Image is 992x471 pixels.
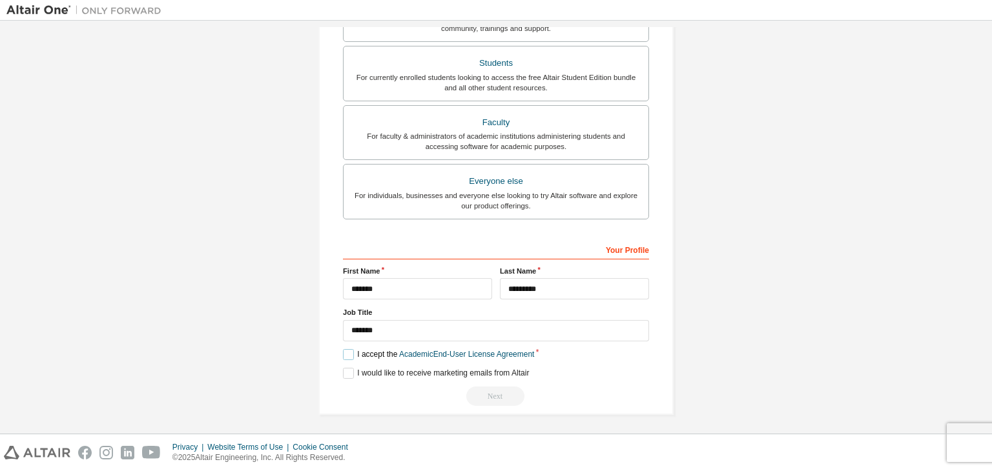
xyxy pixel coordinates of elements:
p: © 2025 Altair Engineering, Inc. All Rights Reserved. [172,452,356,463]
img: instagram.svg [99,446,113,459]
a: Academic End-User License Agreement [399,350,534,359]
div: Website Terms of Use [207,442,293,452]
div: Email already exists [343,386,649,406]
label: First Name [343,266,492,276]
div: Privacy [172,442,207,452]
div: For individuals, businesses and everyone else looking to try Altair software and explore our prod... [351,190,641,211]
label: Job Title [343,307,649,317]
label: I would like to receive marketing emails from Altair [343,368,529,379]
div: Cookie Consent [293,442,355,452]
div: Faculty [351,114,641,132]
img: linkedin.svg [121,446,134,459]
div: Students [351,54,641,72]
div: Everyone else [351,172,641,190]
div: Your Profile [343,239,649,259]
img: altair_logo.svg [4,446,70,459]
div: For currently enrolled students looking to access the free Altair Student Edition bundle and all ... [351,72,641,93]
label: I accept the [343,349,534,360]
img: youtube.svg [142,446,161,459]
label: Last Name [500,266,649,276]
img: Altair One [6,4,168,17]
img: facebook.svg [78,446,92,459]
div: For faculty & administrators of academic institutions administering students and accessing softwa... [351,131,641,152]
